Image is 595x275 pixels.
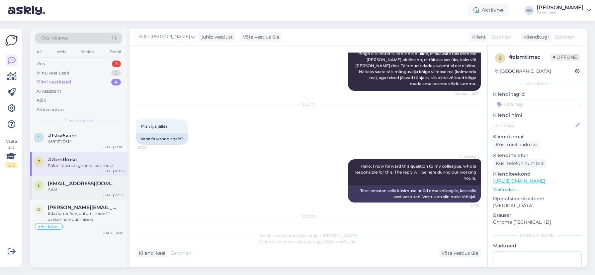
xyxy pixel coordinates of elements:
[495,68,551,75] div: [GEOGRAPHIC_DATA]
[38,224,59,228] span: e-kiirloterii
[491,34,512,41] span: Estonian
[454,91,479,96] span: Nähtud ✓ 8:57
[48,157,77,163] span: #zbmtlmsc
[37,88,61,95] div: AI Assistent
[348,185,481,203] div: Tere, edastan selle küsimuse nüüd oma kolleegile, kes selle eest vastutab. Vastus on siin meie tö...
[260,233,358,238] span: Vestlus on määratud kasutajale [PERSON_NAME]
[199,34,233,41] div: juhib vestlust
[493,195,582,202] p: Operatsioonisüsteem
[171,250,191,257] span: Estonian
[537,10,584,16] div: Eesti Loto
[103,230,124,235] div: [DATE] 14:01
[493,91,582,98] p: Kliendi tag'id
[525,6,534,15] div: KK
[521,34,549,41] div: Klienditugi
[103,193,124,198] div: [DATE] 22:23
[38,159,40,164] span: z
[48,163,124,169] div: Palun täpsustage enda küsimust.
[37,70,69,76] div: Minu vestlused
[37,207,41,212] span: o
[136,214,481,220] div: [DATE]
[138,145,163,150] span: 21:05
[493,178,545,184] a: [URL][DOMAIN_NAME]
[493,99,582,109] input: Lisa tag
[111,79,121,85] div: 4
[468,4,509,16] div: Aktiivne
[321,239,358,244] i: „Võtke vestlus üle”
[136,250,165,257] div: Kliendi keel
[493,219,582,226] p: Chrome [TECHNICAL_ID]
[108,48,122,56] div: Email
[48,210,124,222] div: Edastame Teie juhtumi meie IT-osakonnale uurimiseks.
[37,97,46,104] div: Kõik
[493,202,582,209] p: [MEDICAL_DATA]
[493,140,540,149] div: Küsi meiliaadressi
[139,33,190,41] span: Kille [PERSON_NAME]
[41,35,68,42] span: Otsi kliente
[48,205,117,210] span: olga.kuznetsova1987@gmail.com
[37,106,64,113] div: Arhiveeritud
[55,48,67,56] div: Web
[35,48,43,56] div: All
[136,133,188,145] div: What's wrong again?
[493,159,547,168] div: Küsi telefoninumbrit
[493,133,582,140] p: Kliendi email
[5,138,17,168] div: Vaata siia
[454,154,479,159] span: AI Assistent
[111,70,121,76] div: 0
[439,249,481,258] div: Võta vestlus üle
[493,232,582,238] div: [PERSON_NAME]
[259,239,358,244] span: Vestluse ülevõtmiseks vajutage
[112,61,121,67] div: 3
[454,203,479,208] span: 21:05
[5,34,18,47] img: Askly Logo
[48,133,77,139] span: #1sbv6vam
[37,79,71,85] div: Tiimi vestlused
[493,81,582,87] div: Kliendi info
[493,112,582,119] p: Kliendi nimi
[136,102,481,108] div: [DATE]
[38,183,40,188] span: l
[499,56,501,61] span: z
[48,187,124,193] div: Aitäh!
[493,212,582,219] p: Brauser
[537,5,591,16] a: [PERSON_NAME]Eesti Loto
[469,34,486,41] div: Klient
[493,187,582,193] p: Vaata edasi ...
[493,242,582,249] p: Märkmed
[48,181,117,187] span: liilija.tammoja@gmail.com
[141,124,168,129] span: Mis viga jälle?
[5,162,17,168] div: 2 / 3
[103,169,124,174] div: [DATE] 10:08
[493,171,582,178] p: Klienditeekond
[240,33,282,42] div: Võta vestlus üle
[493,152,582,159] p: Kliendi telefon
[64,118,94,124] span: Tiimi vestlused
[37,61,45,67] div: Uus
[48,139,124,145] div: 45911020314
[79,48,96,56] div: Socials
[103,145,124,150] div: [DATE] 12:00
[537,5,584,10] div: [PERSON_NAME]
[551,54,580,61] span: Offline
[38,135,40,140] span: 1
[509,53,551,61] div: # zbmtlmsc
[554,34,575,41] span: Estonian
[355,164,477,181] span: Hello, I now forward this question to my colleague, who is responsible for this. The reply will b...
[493,122,574,129] input: Lisa nimi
